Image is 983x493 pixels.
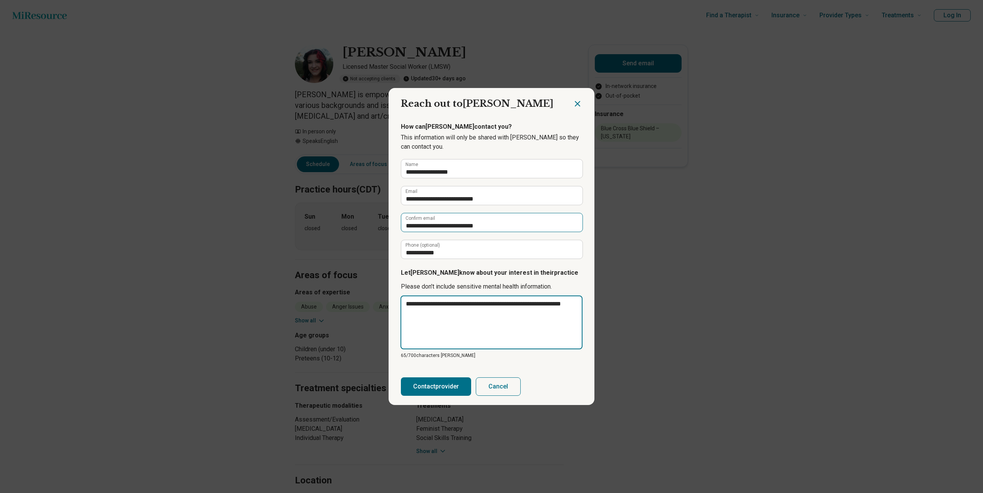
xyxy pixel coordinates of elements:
p: 65/ 700 characters [PERSON_NAME] [401,352,582,359]
label: Email [405,189,417,194]
p: This information will only be shared with [PERSON_NAME] so they can contact you. [401,133,582,151]
label: Confirm email [405,216,435,221]
p: Please don’t include sensitive mental health information. [401,282,582,291]
button: Cancel [476,377,521,396]
span: Reach out to [PERSON_NAME] [401,98,553,109]
label: Phone (optional) [405,243,440,247]
p: Let [PERSON_NAME] know about your interest in their practice [401,268,582,277]
button: Contactprovider [401,377,471,396]
button: Close dialog [573,99,582,108]
label: Name [405,162,418,167]
p: How can [PERSON_NAME] contact you? [401,122,582,131]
